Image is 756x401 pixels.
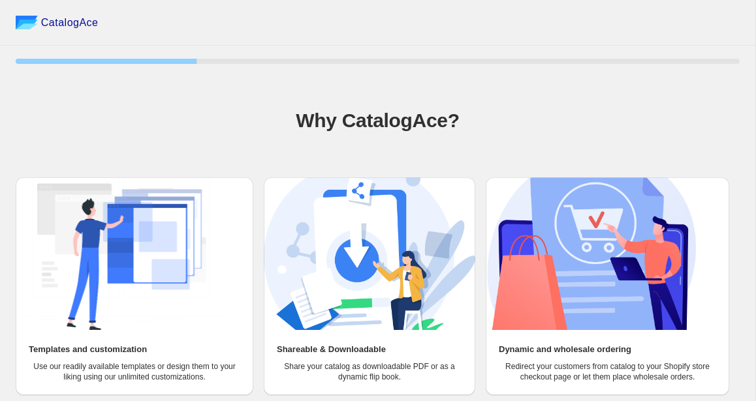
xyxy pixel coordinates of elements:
[499,361,716,382] p: Redirect your customers from catalog to your Shopify store checkout page or let them place wholes...
[264,177,475,330] img: Shareable & Downloadable
[16,177,227,330] img: Templates and customization
[277,361,462,382] p: Share your catalog as downloadable PDF or as a dynamic flip book.
[29,361,240,382] p: Use our readily available templates or design them to your liking using our unlimited customizati...
[277,343,386,356] h2: Shareable & Downloadable
[41,16,99,29] span: CatalogAce
[499,343,631,356] h2: Dynamic and wholesale ordering
[29,343,147,356] h2: Templates and customization
[16,108,740,134] h1: Why CatalogAce?
[486,177,697,330] img: Dynamic and wholesale ordering
[16,16,38,29] img: catalog ace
